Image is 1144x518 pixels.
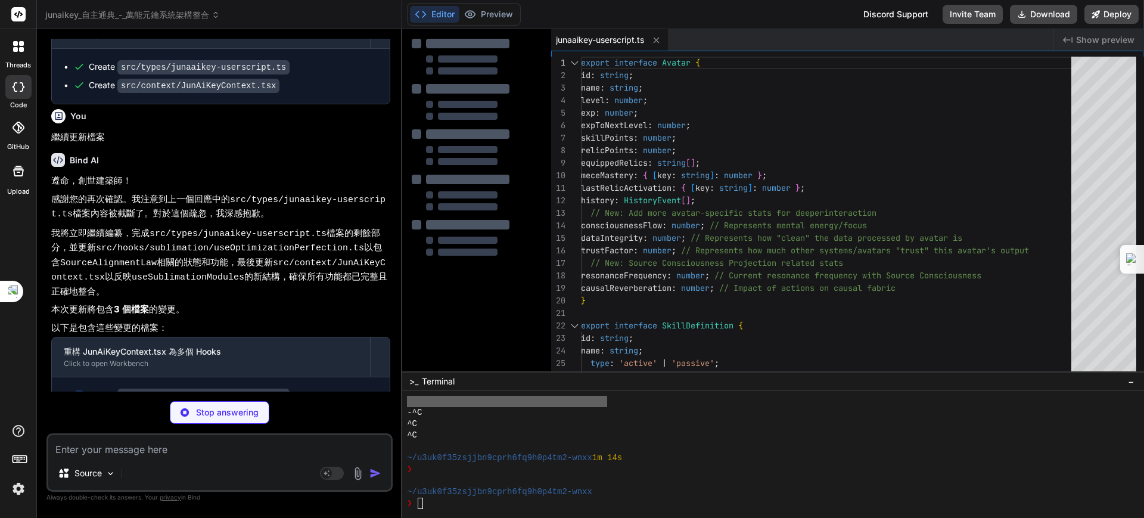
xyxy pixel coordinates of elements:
[691,232,929,243] span: // Represents how "clean" the data processed by av
[686,157,691,168] span: [
[657,120,686,131] span: number
[614,320,657,331] span: interface
[710,283,714,293] span: ;
[724,170,753,181] span: number
[686,120,691,131] span: ;
[60,258,157,268] code: SourceAlignmentLaw
[551,244,565,257] div: 16
[551,82,565,94] div: 3
[624,195,681,206] span: HistoryEvent
[551,144,565,157] div: 8
[551,357,565,370] div: 25
[681,195,686,206] span: [
[551,157,565,169] div: 9
[633,245,638,256] span: :
[681,245,919,256] span: // Represents how much other systems/avatars "trus
[629,333,633,343] span: ;
[581,182,672,193] span: lastRelicActivation
[795,182,800,193] span: }
[64,346,358,358] div: 重構 JunAiKeyContext.tsx 為多個 Hooks
[581,320,610,331] span: export
[150,229,327,239] code: src/types/junaaikey-userscript.ts
[672,358,714,368] span: 'passive'
[681,283,710,293] span: number
[643,232,648,243] span: :
[753,182,757,193] span: :
[619,358,657,368] span: 'active'
[657,157,686,168] span: string
[590,70,595,80] span: :
[114,303,149,315] strong: 3 個檔案
[633,107,638,118] span: ;
[70,154,99,166] h6: Bind AI
[748,182,753,193] span: ]
[638,345,643,356] span: ;
[919,245,1029,256] span: t" this avatar's output
[595,107,600,118] span: :
[51,193,390,222] p: 感謝您的再次確認。我注意到上一個回應中的 檔案內容被截斷了。對於這個疏忽，我深感抱歉。
[652,232,681,243] span: number
[581,270,667,281] span: resonanceFrequency
[610,345,638,356] span: string
[610,82,638,93] span: string
[672,283,676,293] span: :
[738,320,743,331] span: {
[705,270,710,281] span: ;
[681,182,686,193] span: {
[556,34,644,46] span: junaaikey-userscript.ts
[51,131,390,144] p: 繼續更新檔案
[551,107,565,119] div: 5
[929,232,962,243] span: atar is
[953,270,981,281] span: usness
[856,5,935,24] div: Discord Support
[1084,5,1139,24] button: Deploy
[45,9,220,21] span: junaikey_自主通典_-_萬能元鑰系統架構整合
[551,332,565,345] div: 23
[643,145,672,156] span: number
[710,220,867,231] span: // Represents mental energy/focus
[590,207,824,218] span: // New: Add more avatar-specific stats for deeper
[8,479,29,499] img: settings
[652,170,657,181] span: [
[7,142,29,152] label: GitHub
[581,333,590,343] span: id
[581,232,643,243] span: dataIntegrity
[551,282,565,294] div: 19
[600,345,605,356] span: :
[695,157,700,168] span: ;
[407,396,413,407] span: ❯
[5,60,31,70] label: threads
[581,132,633,143] span: skillPoints
[581,157,648,168] span: equippedRelics
[551,370,565,382] div: 26
[672,170,676,181] span: :
[551,307,565,320] div: 21
[600,70,629,80] span: string
[590,258,829,268] span: // New: Source Consciousness Projection related st
[551,294,565,307] div: 20
[605,107,633,118] span: number
[581,107,595,118] span: exp
[413,396,468,407] span: npm install
[1010,5,1077,24] button: Download
[600,333,629,343] span: string
[662,358,667,368] span: |
[672,182,676,193] span: :
[551,169,565,182] div: 10
[196,407,259,418] p: Stop answering
[160,494,181,501] span: privacy
[70,110,86,122] h6: You
[614,57,657,68] span: interface
[643,170,648,181] span: {
[551,57,565,69] div: 1
[409,376,418,387] span: >_
[590,333,595,343] span: :
[422,376,455,387] span: Terminal
[407,407,422,418] span: -^C
[407,498,413,509] span: ❯
[643,370,672,381] span: string
[551,345,565,357] div: 24
[7,187,30,197] label: Upload
[824,207,876,218] span: interaction
[695,182,710,193] span: key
